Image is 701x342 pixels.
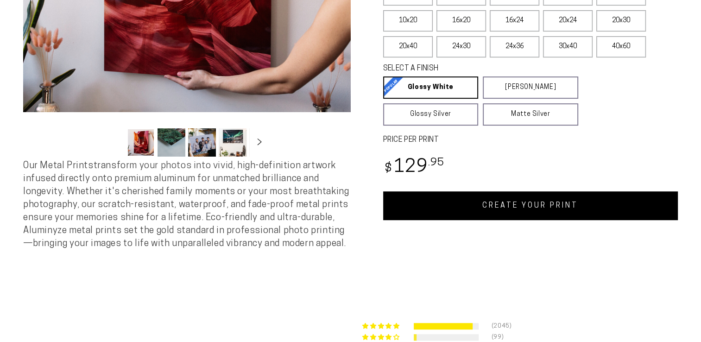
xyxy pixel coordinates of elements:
[383,10,433,32] label: 10x20
[436,36,486,57] label: 24x30
[188,128,216,157] button: Load image 3 in gallery view
[490,10,539,32] label: 16x24
[249,133,270,153] button: Slide right
[383,158,445,177] bdi: 129
[383,103,479,126] a: Glossy Silver
[127,128,155,157] button: Load image 1 in gallery view
[383,63,556,74] legend: SELECT A FINISH
[543,10,593,32] label: 20x24
[219,128,246,157] button: Load image 4 in gallery view
[596,10,646,32] label: 20x30
[383,135,678,146] label: PRICE PER PRINT
[492,323,503,329] div: (2045)
[428,158,445,168] sup: .95
[362,323,401,330] div: 91% (2045) reviews with 5 star rating
[104,133,124,153] button: Slide left
[23,161,349,248] span: Our Metal Prints transform your photos into vivid, high-definition artwork infused directly onto ...
[490,36,539,57] label: 24x36
[596,36,646,57] label: 40x60
[436,10,486,32] label: 16x20
[483,103,578,126] a: Matte Silver
[383,191,678,220] a: CREATE YOUR PRINT
[492,334,503,341] div: (99)
[383,36,433,57] label: 20x40
[385,163,392,175] span: $
[483,76,578,99] a: [PERSON_NAME]
[158,128,185,157] button: Load image 2 in gallery view
[362,334,401,341] div: 4% (99) reviews with 4 star rating
[543,36,593,57] label: 30x40
[383,76,479,99] a: Glossy White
